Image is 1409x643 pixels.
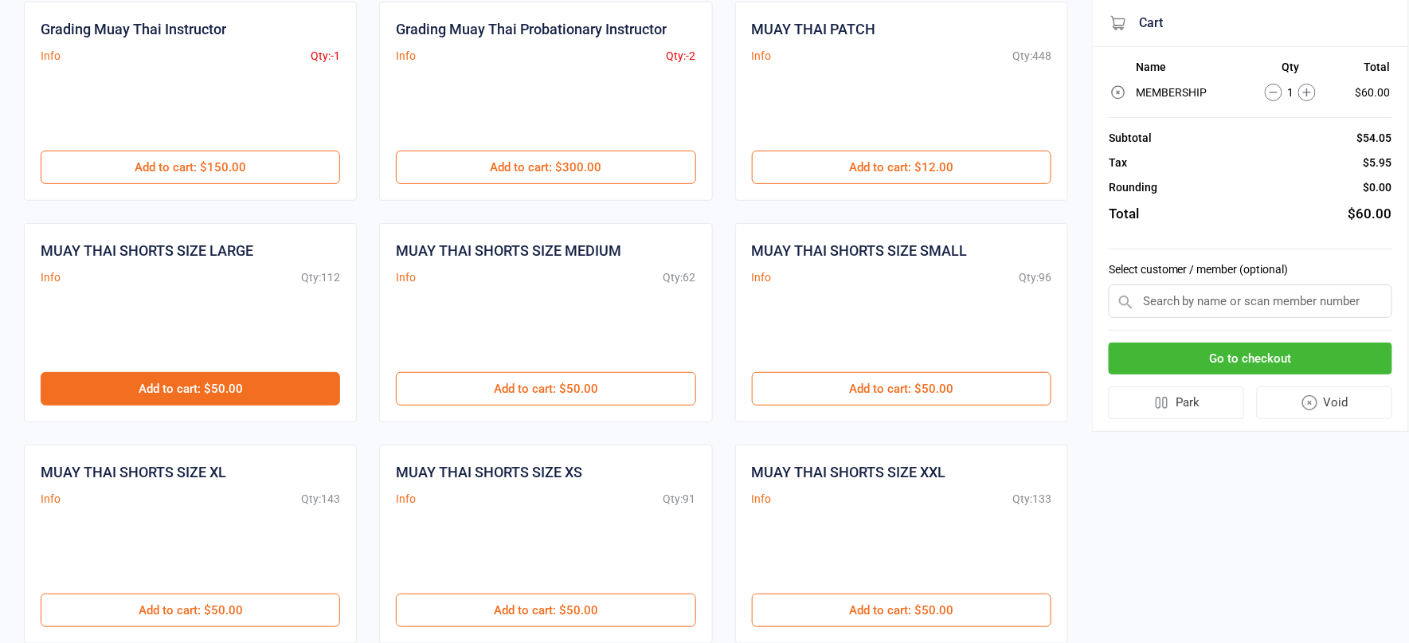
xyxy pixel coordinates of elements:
div: 1 [1245,84,1337,101]
button: Info [396,269,416,286]
div: Grading Muay Thai Instructor [41,18,226,40]
button: Add to cart: $50.00 [396,594,695,627]
button: Add to cart: $150.00 [41,151,340,184]
div: Qty: 96 [1019,269,1051,286]
div: MUAY THAI SHORTS SIZE MEDIUM [396,240,621,261]
div: Subtotal [1109,130,1152,147]
div: Qty: -1 [311,48,340,65]
div: MUAY THAI SHORTS SIZE XXL [752,461,946,483]
button: Info [752,48,772,65]
button: Add to cart: $50.00 [752,594,1051,627]
button: Info [752,491,772,508]
button: Add to cart: $12.00 [752,151,1051,184]
button: Add to cart: $50.00 [41,594,340,627]
button: Info [396,491,416,508]
th: Total [1338,61,1391,80]
th: Qty [1245,61,1337,80]
button: Add to cart: $50.00 [396,372,695,406]
button: Info [41,269,61,286]
button: Go to checkout [1109,343,1392,375]
div: Total [1109,204,1139,225]
td: $60.00 [1338,81,1391,104]
div: Qty: -2 [667,48,696,65]
div: MUAY THAI SHORTS SIZE LARGE [41,240,253,261]
th: Name [1136,61,1243,80]
div: Grading Muay Thai Probationary Instructor [396,18,667,40]
div: Qty: 62 [663,269,696,286]
div: Rounding [1109,179,1157,196]
div: MUAY THAI PATCH [752,18,876,40]
button: Add to cart: $50.00 [41,372,340,406]
div: MUAY THAI SHORTS SIZE XS [396,461,582,483]
div: $54.05 [1357,130,1392,147]
button: Info [396,48,416,65]
div: Qty: 448 [1012,48,1051,65]
div: $0.00 [1364,179,1392,196]
button: Info [41,491,61,508]
button: Add to cart: $50.00 [752,372,1051,406]
div: Qty: 91 [663,491,696,508]
div: Qty: 143 [301,491,340,508]
button: Info [752,269,772,286]
div: Tax [1109,155,1127,171]
div: Qty: 133 [1012,491,1051,508]
div: MUAY THAI SHORTS SIZE XL [41,461,226,483]
button: Add to cart: $300.00 [396,151,695,184]
div: $5.95 [1364,155,1392,171]
button: Info [41,48,61,65]
input: Search by name or scan member number [1109,284,1392,318]
div: MUAY THAI SHORTS SIZE SMALL [752,240,968,261]
div: Qty: 112 [301,269,340,286]
td: MEMBERSHIP [1136,81,1243,104]
div: $60.00 [1348,204,1392,225]
button: Park [1109,386,1244,419]
label: Select customer / member (optional) [1109,261,1392,278]
button: Void [1257,386,1393,419]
